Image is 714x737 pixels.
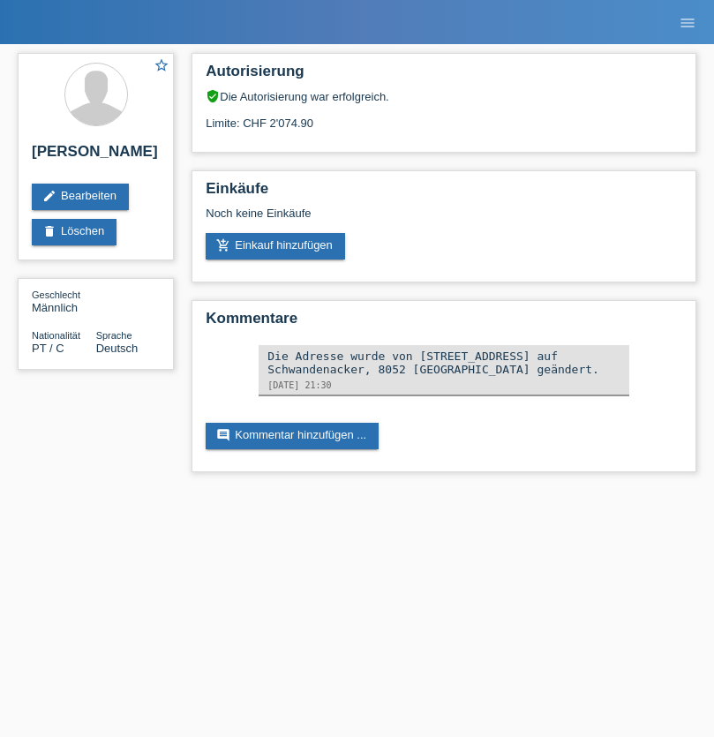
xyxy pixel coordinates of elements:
[42,224,56,238] i: delete
[206,103,682,130] div: Limite: CHF 2'074.90
[679,14,696,32] i: menu
[206,310,682,336] h2: Kommentare
[96,330,132,341] span: Sprache
[96,342,139,355] span: Deutsch
[154,57,169,73] i: star_border
[267,350,620,376] div: Die Adresse wurde von [STREET_ADDRESS] auf Schwandenacker, 8052 [GEOGRAPHIC_DATA] geändert.
[32,342,64,355] span: Portugal / C / 22.02.2006
[32,184,129,210] a: editBearbeiten
[32,219,116,245] a: deleteLöschen
[267,380,620,390] div: [DATE] 21:30
[206,233,345,259] a: add_shopping_cartEinkauf hinzufügen
[206,180,682,207] h2: Einkäufe
[206,89,682,103] div: Die Autorisierung war erfolgreich.
[32,290,80,300] span: Geschlecht
[670,17,705,27] a: menu
[206,423,379,449] a: commentKommentar hinzufügen ...
[42,189,56,203] i: edit
[216,428,230,442] i: comment
[32,288,96,314] div: Männlich
[32,330,80,341] span: Nationalität
[206,63,682,89] h2: Autorisierung
[32,143,160,169] h2: [PERSON_NAME]
[216,238,230,252] i: add_shopping_cart
[154,57,169,76] a: star_border
[206,89,220,103] i: verified_user
[206,207,682,233] div: Noch keine Einkäufe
